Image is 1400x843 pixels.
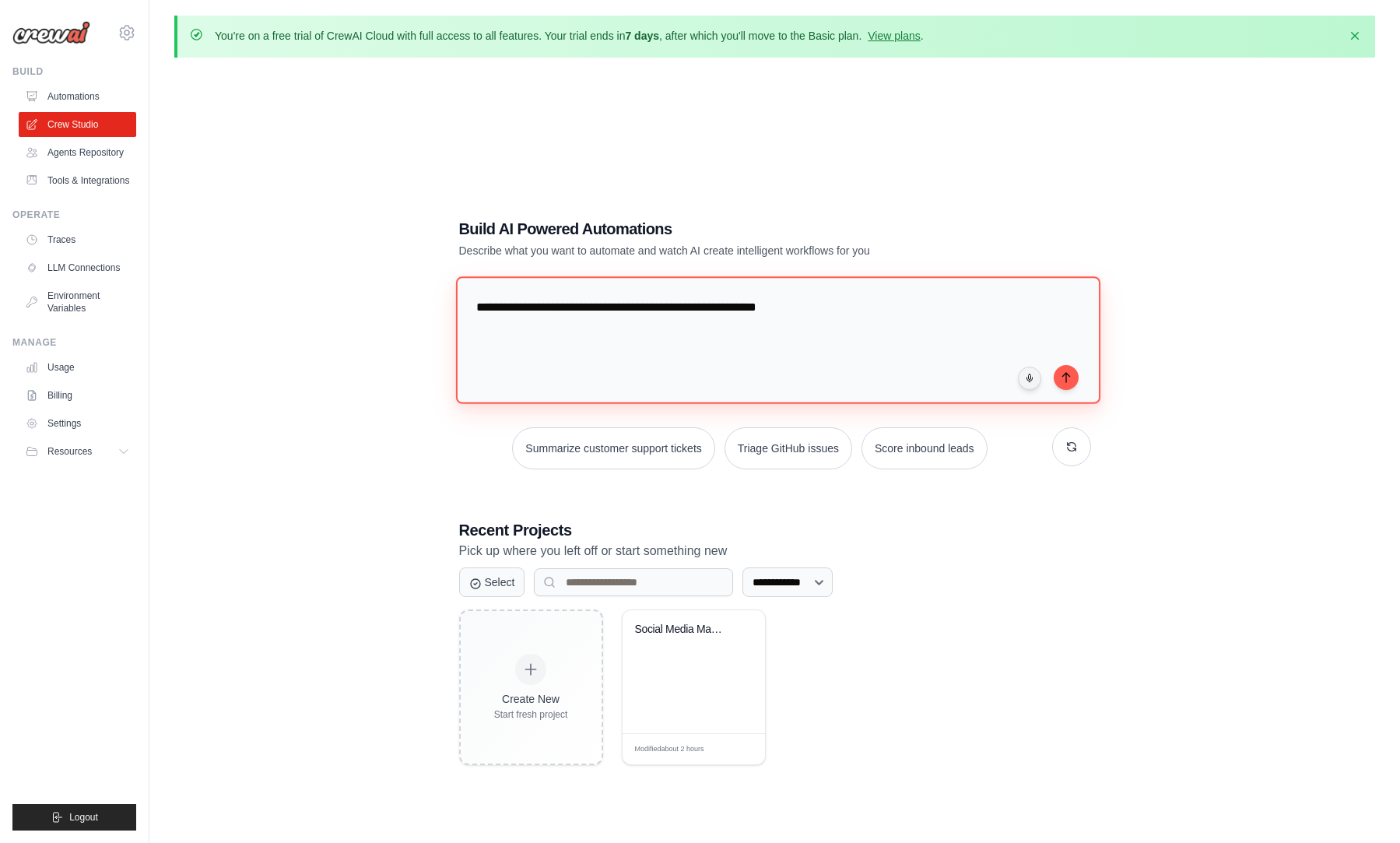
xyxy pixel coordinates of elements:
div: Start fresh project [494,708,568,721]
a: Environment Variables [19,283,136,321]
button: Resources [19,439,136,464]
a: LLM Connections [19,255,136,280]
button: Click to speak your automation idea [1018,367,1041,390]
span: Logout [69,811,98,824]
button: Summarize customer support tickets [512,427,714,469]
strong: 7 days [625,30,659,42]
a: Tools & Integrations [19,168,136,193]
div: Social Media Management Automation [635,623,729,637]
img: Logo [12,21,90,44]
a: Traces [19,227,136,252]
a: Billing [19,383,136,408]
a: Usage [19,355,136,380]
span: Resources [47,445,92,458]
a: Settings [19,411,136,436]
span: Edit [728,743,741,755]
a: Crew Studio [19,112,136,137]
button: Triage GitHub issues [725,427,852,469]
div: Operate [12,209,136,221]
p: You're on a free trial of CrewAI Cloud with full access to all features. Your trial ends in , aft... [215,28,924,44]
h1: Build AI Powered Automations [459,218,982,240]
span: Modified about 2 hours [635,744,704,755]
button: Score inbound leads [861,427,988,469]
h3: Recent Projects [459,519,1091,541]
button: Select [459,567,525,597]
div: Build [12,65,136,78]
div: Manage [12,336,136,349]
a: Automations [19,84,136,109]
a: Agents Repository [19,140,136,165]
button: Logout [12,804,136,831]
p: Pick up where you left off or start something new [459,541,1091,561]
div: Create New [494,691,568,707]
button: Get new suggestions [1052,427,1091,466]
a: View plans [868,30,920,42]
p: Describe what you want to automate and watch AI create intelligent workflows for you [459,243,982,258]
